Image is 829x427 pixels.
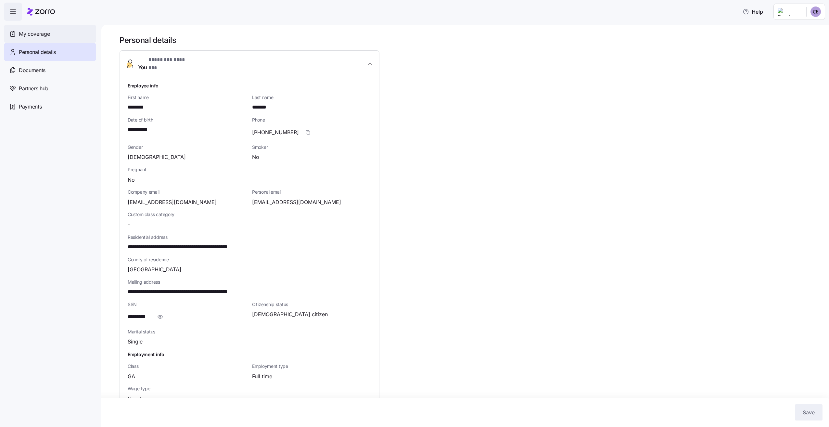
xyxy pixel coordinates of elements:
[128,144,247,150] span: Gender
[743,8,763,16] span: Help
[128,338,143,346] span: Single
[128,265,181,274] span: [GEOGRAPHIC_DATA]
[19,103,42,111] span: Payments
[252,117,371,123] span: Phone
[128,221,130,229] span: -
[778,8,801,16] img: Employer logo
[252,310,328,318] span: [DEMOGRAPHIC_DATA] citizen
[4,79,96,97] a: Partners hub
[252,372,272,381] span: Full time
[252,153,259,161] span: No
[138,56,193,71] span: You
[128,351,371,358] h1: Employment info
[19,66,45,74] span: Documents
[4,43,96,61] a: Personal details
[803,408,815,416] span: Save
[252,363,371,369] span: Employment type
[128,234,371,240] span: Residential address
[128,301,247,308] span: SSN
[19,84,48,93] span: Partners hub
[19,48,56,56] span: Personal details
[252,189,371,195] span: Personal email
[19,30,50,38] span: My coverage
[4,97,96,116] a: Payments
[128,153,186,161] span: [DEMOGRAPHIC_DATA]
[4,25,96,43] a: My coverage
[128,166,371,173] span: Pregnant
[252,128,299,136] span: [PHONE_NUMBER]
[128,395,144,403] span: Hourly
[128,198,217,206] span: [EMAIL_ADDRESS][DOMAIN_NAME]
[737,5,768,18] button: Help
[128,117,247,123] span: Date of birth
[795,404,823,421] button: Save
[120,35,820,45] h1: Personal details
[252,144,371,150] span: Smoker
[128,279,371,285] span: Mailing address
[810,6,821,17] img: 1324de6f1632b552e05b87934a112819
[4,61,96,79] a: Documents
[128,176,135,184] span: No
[252,301,371,308] span: Citizenship status
[128,363,247,369] span: Class
[128,256,371,263] span: County of residence
[128,82,371,89] h1: Employee info
[128,372,135,381] span: GA
[128,211,247,218] span: Custom class category
[128,189,247,195] span: Company email
[252,198,341,206] span: [EMAIL_ADDRESS][DOMAIN_NAME]
[252,94,371,101] span: Last name
[128,385,247,392] span: Wage type
[128,94,247,101] span: First name
[128,329,247,335] span: Marital status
